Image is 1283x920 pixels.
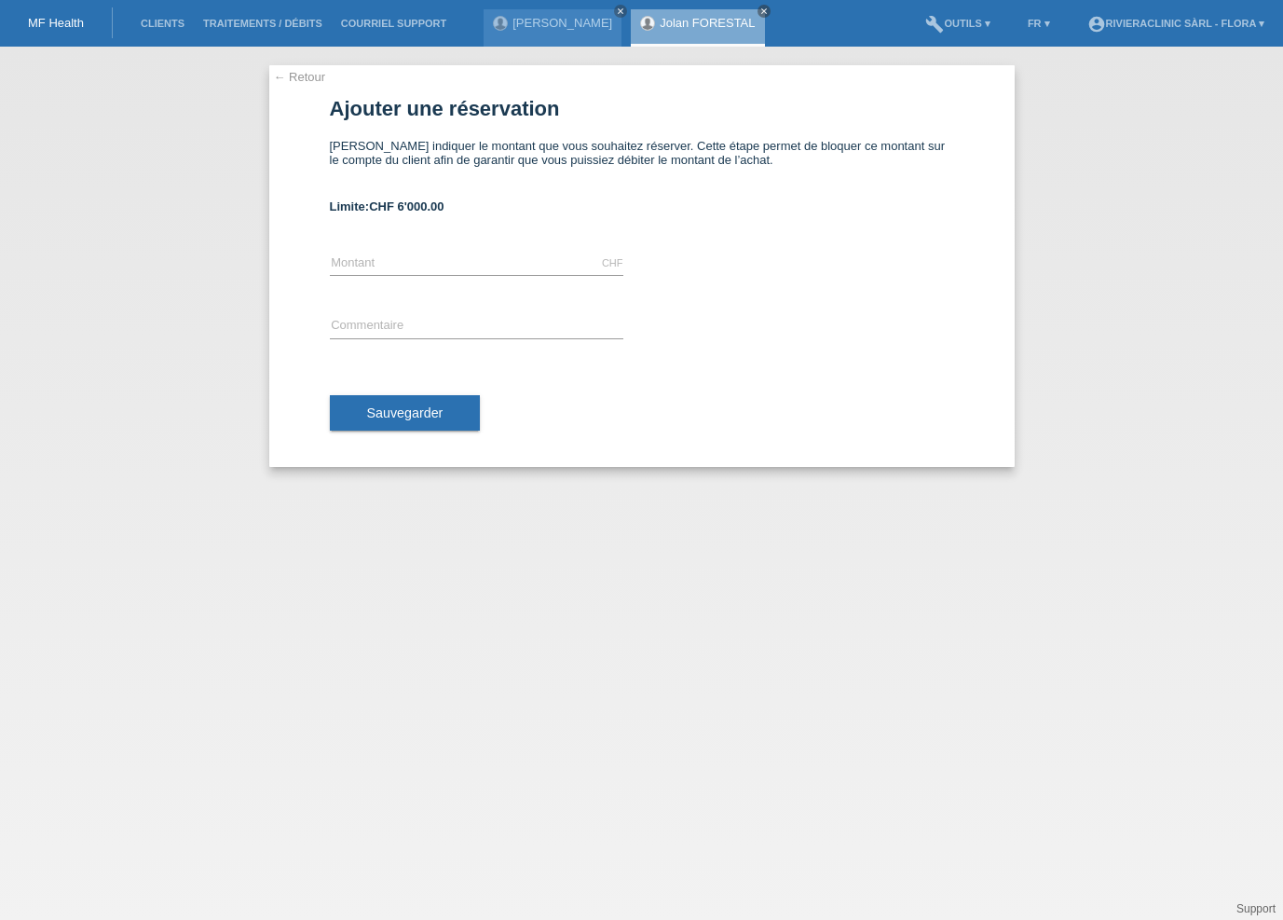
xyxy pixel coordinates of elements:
a: account_circleRIVIERAclinic Sàrl - Flora ▾ [1078,18,1274,29]
a: FR ▾ [1018,18,1059,29]
i: close [616,7,625,16]
span: CHF 6'000.00 [369,199,444,213]
button: Sauvegarder [330,395,481,431]
i: build [925,15,944,34]
a: Support [1236,902,1276,915]
a: close [614,5,627,18]
a: [PERSON_NAME] [512,16,612,30]
div: CHF [602,257,623,268]
a: Jolan FORESTAL [660,16,755,30]
a: buildOutils ▾ [916,18,999,29]
a: ← Retour [274,70,326,84]
a: Traitements / débits [194,18,332,29]
b: Limite: [330,199,444,213]
a: MF Health [28,16,84,30]
div: [PERSON_NAME] indiquer le montant que vous souhaitez réserver. Cette étape permet de bloquer ce m... [330,139,954,181]
a: Courriel Support [332,18,456,29]
i: account_circle [1087,15,1106,34]
i: close [759,7,769,16]
span: Sauvegarder [367,405,444,420]
h1: Ajouter une réservation [330,97,954,120]
a: close [758,5,771,18]
a: Clients [131,18,194,29]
